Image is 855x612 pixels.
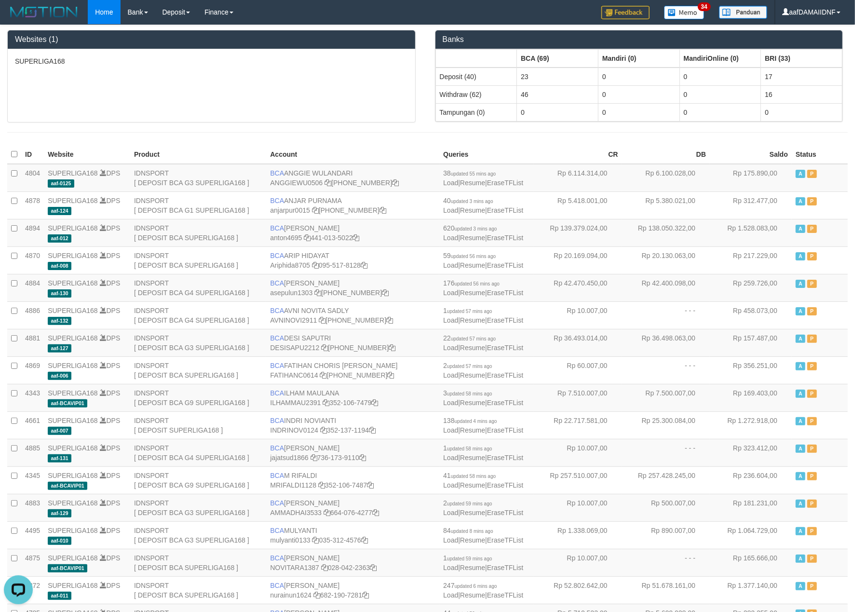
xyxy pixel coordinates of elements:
td: IDNSPORT [ DEPOSIT BCA G3 SUPERLIGA168 ] [130,164,266,192]
span: updated 58 mins ago [447,391,492,396]
a: SUPERLIGA168 [48,499,98,507]
th: CR [534,145,622,164]
a: Load [443,289,458,297]
a: Copy anjarpur0015 to clipboard [312,206,319,214]
span: | | [443,224,523,242]
td: DPS [44,439,130,466]
a: MRIFALDI1128 [270,481,316,489]
span: Paused [807,362,817,370]
td: IDNSPORT [ DEPOSIT BCA G4 SUPERLIGA168 ] [130,439,266,466]
td: 0 [517,103,598,121]
td: IDNSPORT [ DEPOSIT BCA SUPERLIGA168 ] [130,246,266,274]
td: Rp 20.130.063,00 [622,246,710,274]
a: EraseTFList [487,454,523,462]
a: Load [443,261,458,269]
td: Rp 139.379.024,00 [534,219,622,246]
a: Copy 7361739110 to clipboard [359,454,366,462]
td: - - - [622,356,710,384]
span: BCA [270,197,284,204]
td: IDNSPORT [ DEPOSIT BCA SUPERLIGA168 ] [130,219,266,246]
td: Rp 10.007,00 [534,301,622,329]
td: AVNI NOVITA SADLY [PHONE_NUMBER] [266,301,439,329]
a: AMMADHAI3533 [270,509,322,517]
a: FATIHANC0614 [270,371,318,379]
th: ID [21,145,44,164]
span: BCA [270,279,284,287]
span: updated 3 mins ago [451,199,493,204]
a: EraseTFList [487,344,523,352]
span: updated 55 mins ago [451,171,496,177]
span: | | [443,334,523,352]
span: Active [796,335,805,343]
a: EraseTFList [487,591,523,599]
td: Tampungan (0) [435,103,517,121]
td: 4870 [21,246,44,274]
th: Account [266,145,439,164]
a: Resume [460,261,485,269]
span: updated 56 mins ago [451,254,496,259]
span: updated 57 mins ago [447,309,492,314]
span: | | [443,444,523,462]
a: Copy INDRINOV0124 to clipboard [320,426,327,434]
a: Copy AMMADHAI3533 to clipboard [324,509,330,517]
td: 4886 [21,301,44,329]
td: 0 [761,103,842,121]
a: EraseTFList [487,371,523,379]
td: 17 [761,68,842,86]
button: Open LiveChat chat widget [4,4,33,33]
span: Active [796,362,805,370]
a: SUPERLIGA168 [48,389,98,397]
span: updated 56 mins ago [455,281,500,286]
td: DPS [44,384,130,411]
span: 2 [443,362,492,369]
a: Copy 3521067487 to clipboard [367,481,374,489]
td: Rp 259.726,00 [710,274,792,301]
td: IDNSPORT [ DEPOSIT SUPERLIGA168 ] [130,411,266,439]
span: 1 [443,307,492,314]
span: BCA [270,389,284,397]
span: Paused [807,225,817,233]
th: Group: activate to sort column ascending [517,49,598,68]
td: ILHAM MAULANA 352-106-7479 [266,384,439,411]
span: | | [443,169,523,187]
th: Website [44,145,130,164]
a: Resume [460,454,485,462]
td: 4878 [21,191,44,219]
span: | | [443,252,523,269]
td: 0 [598,68,679,86]
a: Resume [460,316,485,324]
td: Rp 25.300.084,00 [622,411,710,439]
a: SUPERLIGA168 [48,472,98,479]
td: IDNSPORT [ DEPOSIT BCA G3 SUPERLIGA168 ] [130,329,266,356]
span: Paused [807,335,817,343]
th: Group: activate to sort column ascending [761,49,842,68]
span: Active [796,252,805,260]
a: Copy 0955178128 to clipboard [361,261,367,269]
a: AVNINOVI2911 [270,316,317,324]
a: Resume [460,234,485,242]
a: Copy 4062281727 to clipboard [388,371,394,379]
span: aaf-0125 [48,179,74,188]
td: 4869 [21,356,44,384]
td: Rp 20.169.094,00 [534,246,622,274]
th: Status [792,145,848,164]
span: BCA [270,444,284,452]
a: anton4695 [270,234,302,242]
td: Rp 458.073,00 [710,301,792,329]
a: SUPERLIGA168 [48,334,98,342]
td: Withdraw (62) [435,85,517,103]
span: Active [796,307,805,315]
a: Load [443,179,458,187]
a: Copy 4410135022 to clipboard [353,234,360,242]
a: Load [443,399,458,407]
a: EraseTFList [487,206,523,214]
a: Resume [460,179,485,187]
td: Rp 5.418.001,00 [534,191,622,219]
td: Rp 36.493.014,00 [534,329,622,356]
td: IDNSPORT [ DEPOSIT BCA G4 SUPERLIGA168 ] [130,301,266,329]
span: BCA [270,307,284,314]
td: DPS [44,274,130,301]
td: Rp 36.498.063,00 [622,329,710,356]
a: EraseTFList [487,399,523,407]
span: 176 [443,279,500,287]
